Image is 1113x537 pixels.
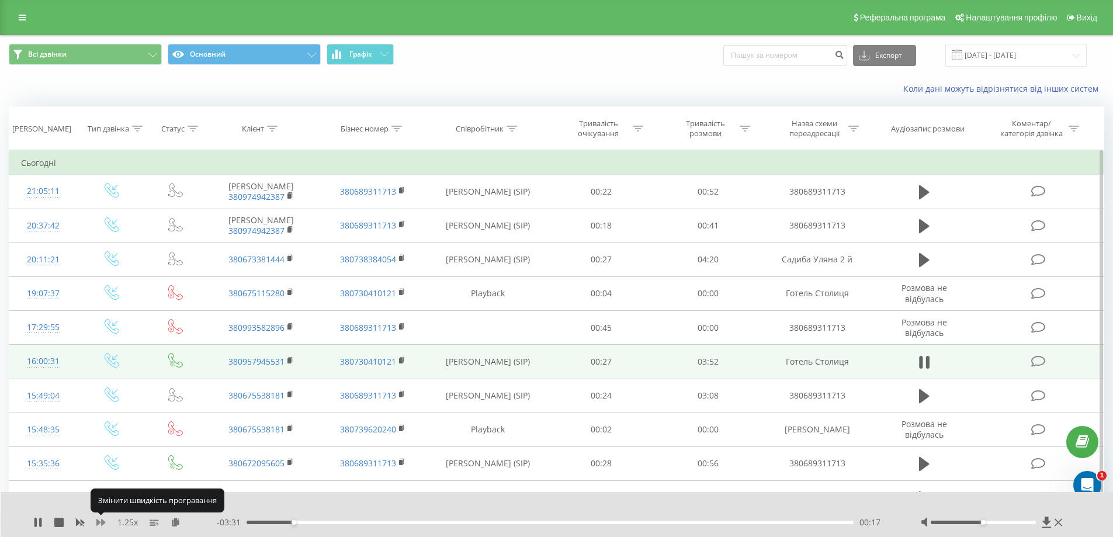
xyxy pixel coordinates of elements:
a: 380675538181 [228,424,285,435]
td: 00:00 [655,413,762,446]
span: - 03:31 [217,517,247,528]
button: Експорт [853,45,916,66]
span: Налаштування профілю [966,13,1057,22]
span: Реферальна програма [860,13,946,22]
td: [PERSON_NAME] [206,209,317,242]
td: 00:27 [548,242,655,276]
td: [PERSON_NAME] (SIP) [428,446,548,480]
a: 380672095605 [228,458,285,469]
td: Готель Столиця [761,276,872,310]
td: 380689311713 [761,379,872,413]
td: 03:08 [655,379,762,413]
td: 00:04 [548,276,655,310]
td: 00:28 [548,446,655,480]
a: 380673381444 [228,254,285,265]
a: 380957945531 [228,356,285,367]
a: 380675115280 [228,287,285,299]
div: Аудіозапис розмови [891,124,965,134]
a: Коли дані можуть відрізнятися вiд інших систем [903,83,1104,94]
div: Accessibility label [981,520,986,525]
td: 00:00 [655,276,762,310]
a: 380730410121 [340,287,396,299]
td: Playback [428,276,548,310]
div: 20:11:21 [21,248,66,271]
div: 15:49:04 [21,384,66,407]
td: 03:52 [655,345,762,379]
td: Сьогодні [9,151,1104,175]
div: 16:00:31 [21,350,66,373]
td: 380689311713 [761,175,872,209]
div: Назва схеми переадресації [783,119,845,138]
a: 380974942387 [228,225,285,236]
div: Тип дзвінка [88,124,129,134]
a: 380689311713 [340,322,396,333]
td: 00:41 [655,209,762,242]
div: Тривалість розмови [674,119,737,138]
td: 00:27 [548,481,655,515]
input: Пошук за номером [723,45,847,66]
td: 00:00 [655,311,762,345]
a: 380689311713 [340,458,396,469]
div: 15:26:02 [21,486,66,509]
button: Всі дзвінки [9,44,162,65]
button: Графік [327,44,394,65]
td: 02:36 [655,481,762,515]
span: 1 [1097,471,1107,480]
a: 380689311713 [340,390,396,401]
td: [PERSON_NAME] (SIP) [428,481,548,515]
div: 17:29:55 [21,316,66,339]
td: [PERSON_NAME] [206,175,317,209]
div: Статус [161,124,185,134]
a: 380675538181 [228,390,285,401]
td: [PERSON_NAME] (SIP) [428,242,548,276]
td: 00:24 [548,379,655,413]
span: Розмова не відбулась [902,282,947,304]
div: 21:05:11 [21,180,66,203]
span: 1.25 x [117,517,138,528]
td: 00:52 [655,175,762,209]
div: Тривалість очікування [567,119,630,138]
a: 380689311713 [340,220,396,231]
span: Вихід [1077,13,1097,22]
td: [PERSON_NAME] (SIP) [428,345,548,379]
td: 00:02 [548,413,655,446]
div: 15:48:35 [21,418,66,441]
span: 00:17 [859,517,880,528]
div: Коментар/категорія дзвінка [997,119,1066,138]
div: 20:37:42 [21,214,66,237]
td: 380689311713 [761,209,872,242]
a: 380993582896 [228,322,285,333]
div: 15:35:36 [21,452,66,475]
iframe: Intercom live chat [1073,471,1101,499]
td: 00:18 [548,209,655,242]
td: 380689311713 [761,481,872,515]
span: Всі дзвінки [28,50,67,59]
a: 380739620240 [340,424,396,435]
td: 04:20 [655,242,762,276]
span: Розмова не відбулась [902,418,947,440]
span: Розмова не відбулась [902,317,947,338]
div: Співробітник [456,124,504,134]
div: Клієнт [242,124,264,134]
td: 00:45 [548,311,655,345]
td: 380689311713 [761,311,872,345]
a: 380689311713 [340,186,396,197]
td: Садиба Уляна 2 й [761,242,872,276]
div: [PERSON_NAME] [12,124,71,134]
span: Графік [349,50,372,58]
a: 380730410121 [340,356,396,367]
td: Playback [428,413,548,446]
td: 380689311713 [761,446,872,480]
a: 380738384054 [340,254,396,265]
td: [PERSON_NAME] [761,413,872,446]
button: Основний [168,44,321,65]
td: [PERSON_NAME] (SIP) [428,379,548,413]
div: Змінити швидкість програвання [91,489,224,512]
td: Готель Столиця [761,345,872,379]
td: [PERSON_NAME] (SIP) [428,175,548,209]
div: Accessibility label [292,520,296,525]
td: 00:27 [548,345,655,379]
td: 00:56 [655,446,762,480]
td: 00:22 [548,175,655,209]
div: 19:07:37 [21,282,66,305]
